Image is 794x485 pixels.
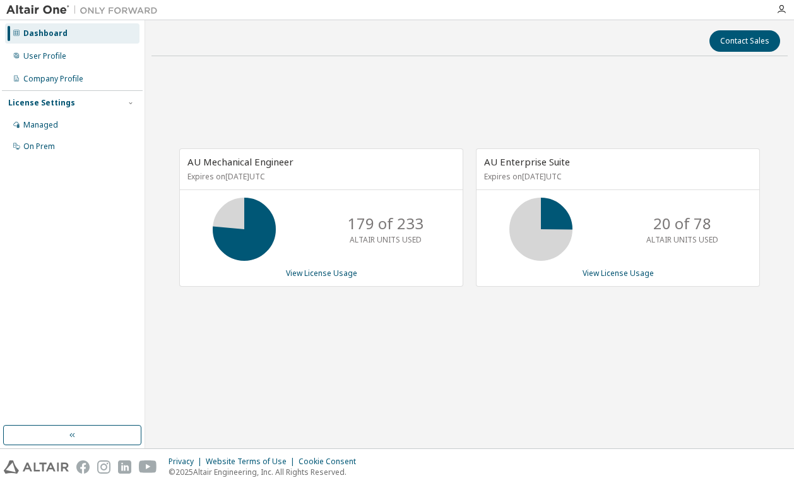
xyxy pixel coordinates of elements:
[8,98,75,108] div: License Settings
[97,460,110,474] img: instagram.svg
[187,155,293,168] span: AU Mechanical Engineer
[187,171,452,182] p: Expires on [DATE] UTC
[23,51,66,61] div: User Profile
[286,268,357,278] a: View License Usage
[206,457,299,467] div: Website Terms of Use
[484,171,749,182] p: Expires on [DATE] UTC
[23,28,68,39] div: Dashboard
[484,155,570,168] span: AU Enterprise Suite
[583,268,654,278] a: View License Usage
[23,120,58,130] div: Managed
[139,460,157,474] img: youtube.svg
[169,457,206,467] div: Privacy
[23,141,55,152] div: On Prem
[350,234,422,245] p: ALTAIR UNITS USED
[76,460,90,474] img: facebook.svg
[299,457,364,467] div: Cookie Consent
[23,74,83,84] div: Company Profile
[653,213,711,234] p: 20 of 78
[646,234,718,245] p: ALTAIR UNITS USED
[6,4,164,16] img: Altair One
[118,460,131,474] img: linkedin.svg
[348,213,424,234] p: 179 of 233
[4,460,69,474] img: altair_logo.svg
[169,467,364,477] p: © 2025 Altair Engineering, Inc. All Rights Reserved.
[709,30,780,52] button: Contact Sales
